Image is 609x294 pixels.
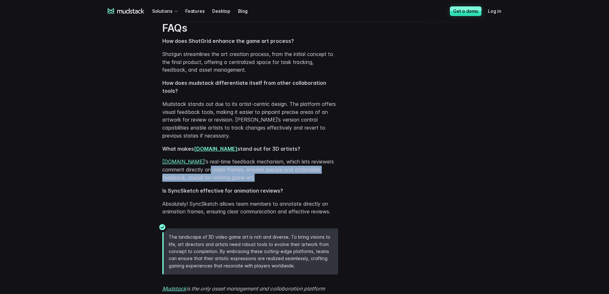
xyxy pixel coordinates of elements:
a: [DOMAIN_NAME] [162,158,205,165]
strong: How does mudstack differentiate itself from other collaboration tools? [162,80,326,94]
strong: How does ShotGrid enhance the game art process? [162,38,294,44]
p: 's real-time feedback mechanism, which lets reviewers comment directly on video frames, ensures p... [162,158,338,181]
p: Shotgun streamlines the art creation process, from the initial concept to the final product, offe... [162,50,338,74]
a: Get a demo [450,6,482,16]
a: Blog [238,5,255,17]
a: Features [185,5,212,17]
p: Mudstack stands out due to its artist-centric design. The platform offers visual feedback tools, ... [162,100,338,140]
strong: What makes stand out for 3D artists? [162,146,300,152]
a: Mudstack [162,285,186,292]
p: Absolutely! SyncSketch allows team members to annotate directly on animation frames, ensuring cle... [162,200,338,216]
strong: FAQs [162,22,187,34]
a: Log in [488,5,509,17]
div: The landscape of 3D video game art is rich and diverse. To bring visions to life, art directors a... [162,228,338,274]
div: Solutions [152,5,180,17]
a: mudstack logo [108,8,144,14]
a: Desktop [212,5,238,17]
a: [DOMAIN_NAME] [194,146,237,152]
strong: Is SyncSketch effective for animation reviews? [162,187,283,194]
